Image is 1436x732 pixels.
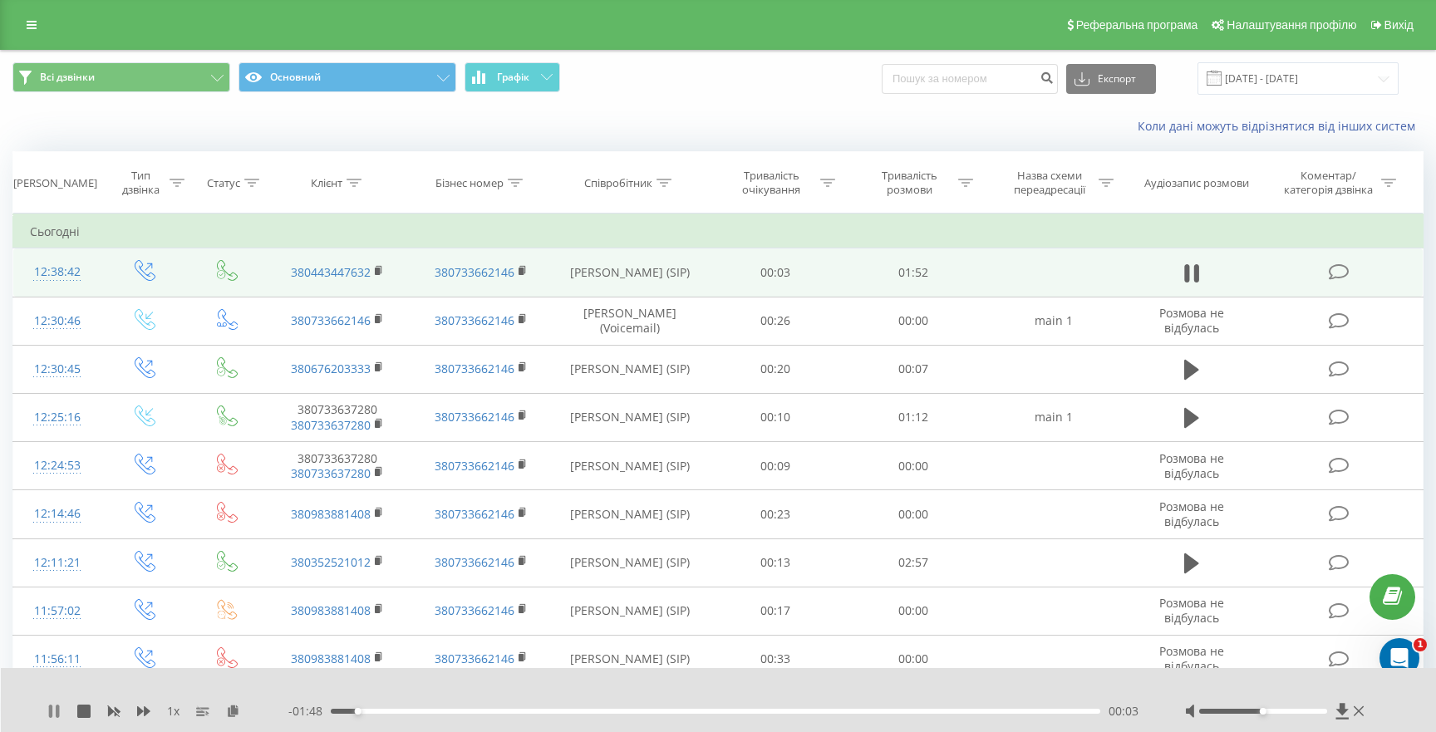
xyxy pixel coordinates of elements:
div: Коментар/категорія дзвінка [1280,169,1377,197]
a: 380733662146 [435,458,514,474]
td: 380733637280 [266,442,409,490]
td: 01:52 [844,248,982,297]
td: 00:17 [706,587,844,635]
a: 380676203333 [291,361,371,376]
button: Основний [239,62,456,92]
td: 00:33 [706,635,844,683]
span: Налаштування профілю [1227,18,1356,32]
a: 380733662146 [435,361,514,376]
span: Графік [497,71,529,83]
div: Співробітник [584,176,652,190]
td: 00:00 [844,442,982,490]
td: main 1 [982,297,1125,345]
button: Графік [465,62,560,92]
td: [PERSON_NAME] (SIP) [553,635,707,683]
td: [PERSON_NAME] (SIP) [553,345,707,393]
span: Розмова не відбулась [1159,595,1224,626]
div: Тип дзвінка [116,169,165,197]
div: Бізнес номер [435,176,504,190]
div: 12:38:42 [30,256,85,288]
div: 12:14:46 [30,498,85,530]
div: 11:56:11 [30,643,85,676]
td: [PERSON_NAME] (SIP) [553,393,707,441]
iframe: Intercom live chat [1379,638,1419,678]
td: 01:12 [844,393,982,441]
td: 380733637280 [266,393,409,441]
div: Аудіозапис розмови [1144,176,1249,190]
td: [PERSON_NAME] (SIP) [553,538,707,587]
a: 380733637280 [291,417,371,433]
input: Пошук за номером [882,64,1058,94]
a: 380733662146 [435,409,514,425]
td: 00:26 [706,297,844,345]
span: Розмова не відбулась [1159,499,1224,529]
td: 00:13 [706,538,844,587]
td: 00:00 [844,297,982,345]
div: 12:24:53 [30,450,85,482]
a: 380352521012 [291,554,371,570]
div: Тривалість розмови [865,169,954,197]
span: Розмова не відбулась [1159,643,1224,674]
div: 12:30:45 [30,353,85,386]
div: [PERSON_NAME] [13,176,97,190]
td: 00:03 [706,248,844,297]
td: 00:10 [706,393,844,441]
a: 380733662146 [435,602,514,618]
td: [PERSON_NAME] (SIP) [553,490,707,538]
td: main 1 [982,393,1125,441]
div: Accessibility label [355,708,361,715]
a: 380733637280 [291,465,371,481]
a: 380733662146 [291,312,371,328]
a: 380733662146 [435,506,514,522]
a: 380733662146 [435,264,514,280]
div: 12:11:21 [30,547,85,579]
div: Статус [207,176,240,190]
span: Розмова не відбулась [1159,450,1224,481]
td: 00:00 [844,635,982,683]
div: Назва схеми переадресації [1006,169,1094,197]
td: [PERSON_NAME] (SIP) [553,248,707,297]
span: Вихід [1384,18,1414,32]
span: 1 x [167,703,179,720]
td: 00:09 [706,442,844,490]
a: 380733662146 [435,651,514,666]
a: 380983881408 [291,506,371,522]
span: - 01:48 [288,703,331,720]
td: 02:57 [844,538,982,587]
td: 00:00 [844,587,982,635]
td: [PERSON_NAME] (SIP) [553,442,707,490]
td: [PERSON_NAME] (Voicemail) [553,297,707,345]
div: 11:57:02 [30,595,85,627]
td: 00:20 [706,345,844,393]
a: Коли дані можуть відрізнятися вiд інших систем [1138,118,1424,134]
div: Тривалість очікування [727,169,816,197]
td: 00:23 [706,490,844,538]
span: Всі дзвінки [40,71,95,84]
span: 1 [1414,638,1427,651]
div: Клієнт [311,176,342,190]
button: Експорт [1066,64,1156,94]
div: 12:25:16 [30,401,85,434]
td: 00:07 [844,345,982,393]
a: 380983881408 [291,651,371,666]
a: 380733662146 [435,312,514,328]
span: 00:03 [1109,703,1138,720]
td: [PERSON_NAME] (SIP) [553,587,707,635]
span: Розмова не відбулась [1159,305,1224,336]
span: Реферальна програма [1076,18,1198,32]
div: Accessibility label [1260,708,1266,715]
button: Всі дзвінки [12,62,230,92]
a: 380733662146 [435,554,514,570]
a: 380443447632 [291,264,371,280]
td: Сьогодні [13,215,1424,248]
a: 380983881408 [291,602,371,618]
div: 12:30:46 [30,305,85,337]
td: 00:00 [844,490,982,538]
